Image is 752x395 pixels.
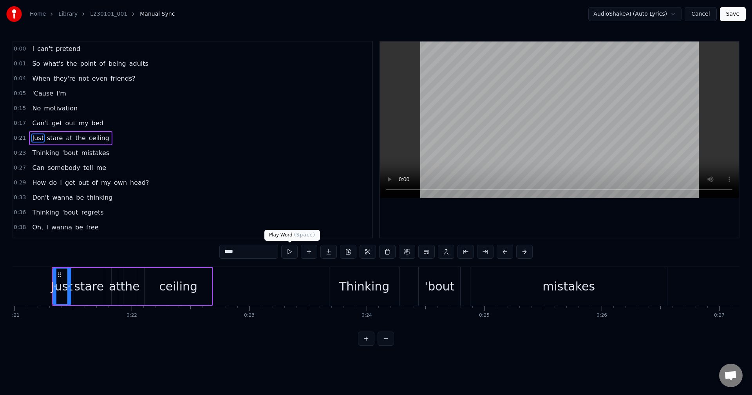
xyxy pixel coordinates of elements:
[140,10,175,18] span: Manual Sync
[31,223,44,232] span: Oh,
[86,193,113,202] span: thinking
[6,6,22,22] img: youka
[43,104,78,113] span: motivation
[362,312,372,319] div: 0:24
[59,178,63,187] span: I
[45,223,49,232] span: I
[719,364,743,387] div: Open chat
[9,312,20,319] div: 0:21
[78,178,89,187] span: out
[56,89,67,98] span: I'm
[14,179,26,187] span: 0:29
[61,148,79,157] span: 'bout
[31,59,41,68] span: So
[74,223,84,232] span: be
[51,193,74,202] span: wanna
[100,178,112,187] span: my
[47,163,81,172] span: somebody
[31,44,35,53] span: I
[264,230,320,241] div: Play Word
[31,148,60,157] span: Thinking
[31,133,44,142] span: Just
[31,208,60,217] span: Thinking
[31,178,47,187] span: How
[14,90,26,97] span: 0:05
[81,148,110,157] span: mistakes
[14,224,26,231] span: 0:38
[542,278,595,295] div: mistakes
[96,163,107,172] span: me
[129,178,150,187] span: head?
[64,178,76,187] span: get
[127,312,137,319] div: 0:22
[65,133,73,142] span: at
[88,133,110,142] span: ceiling
[51,223,73,232] span: wanna
[91,119,104,128] span: bed
[720,7,746,21] button: Save
[52,74,76,83] span: they're
[14,209,26,216] span: 0:36
[31,119,49,128] span: Can't
[30,10,175,18] nav: breadcrumb
[714,312,725,319] div: 0:27
[121,278,140,295] div: the
[113,178,128,187] span: own
[31,89,54,98] span: 'Cause
[244,312,255,319] div: 0:23
[110,74,136,83] span: friends?
[109,278,121,295] div: at
[597,312,607,319] div: 0:26
[91,178,99,187] span: of
[685,7,716,21] button: Cancel
[31,74,51,83] span: When
[75,193,85,202] span: be
[66,59,78,68] span: the
[42,59,64,68] span: what's
[339,278,389,295] div: Thinking
[14,105,26,112] span: 0:15
[46,133,63,142] span: stare
[14,194,26,202] span: 0:33
[14,119,26,127] span: 0:17
[36,44,53,53] span: can't
[78,74,90,83] span: not
[14,149,26,157] span: 0:23
[31,163,45,172] span: Can
[30,10,46,18] a: Home
[90,10,127,18] a: L230101_001
[74,278,104,295] div: stare
[31,193,50,202] span: Don't
[51,278,73,295] div: Just
[85,223,99,232] span: free
[128,59,149,68] span: adults
[14,75,26,83] span: 0:04
[51,119,63,128] span: get
[99,59,106,68] span: of
[48,178,58,187] span: do
[14,164,26,172] span: 0:27
[14,60,26,68] span: 0:01
[31,104,42,113] span: No
[78,119,89,128] span: my
[91,74,108,83] span: even
[61,208,79,217] span: 'bout
[108,59,127,68] span: being
[80,59,97,68] span: point
[479,312,490,319] div: 0:25
[14,45,26,53] span: 0:00
[74,133,86,142] span: the
[65,119,76,128] span: out
[55,44,81,53] span: pretend
[159,278,197,295] div: ceiling
[294,232,315,238] span: ( Space )
[425,278,454,295] div: 'bout
[81,208,105,217] span: regrets
[58,10,78,18] a: Library
[83,163,94,172] span: tell
[14,134,26,142] span: 0:21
